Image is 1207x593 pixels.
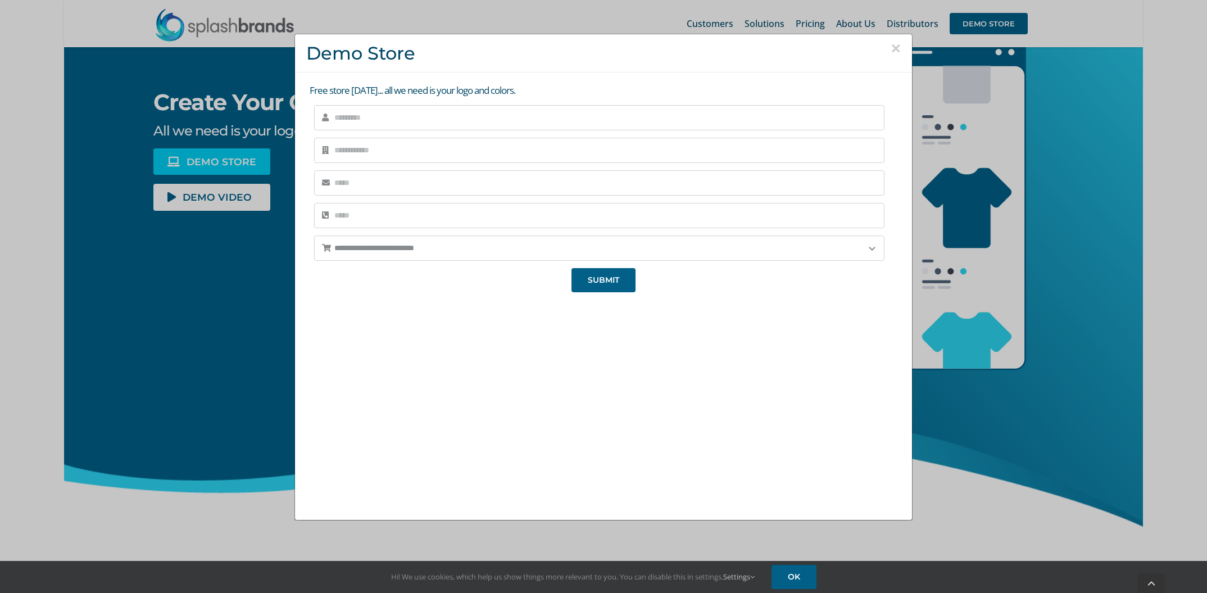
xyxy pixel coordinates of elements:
[310,84,901,98] p: Free store [DATE]... all we need is your logo and colors.
[306,43,901,64] h3: Demo Store
[891,40,901,57] button: Close
[571,268,636,292] button: SUBMIT
[588,275,619,285] span: SUBMIT
[419,301,788,509] iframe: SplashBrands Demo Store Overview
